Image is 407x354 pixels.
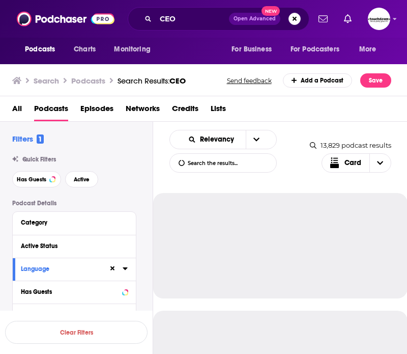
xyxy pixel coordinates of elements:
[224,40,284,59] button: open menu
[118,76,186,86] a: Search Results:CEO
[74,177,90,182] span: Active
[234,16,276,21] span: Open Advanced
[21,285,128,298] button: Has Guests
[344,159,361,167] span: Card
[284,40,354,59] button: open menu
[21,216,128,229] button: Category
[322,153,392,173] button: Choose View
[12,200,136,207] p: Podcast Details
[368,8,390,30] span: Logged in as jvervelde
[67,40,102,59] a: Charts
[17,9,114,29] img: Podchaser - Follow, Share and Rate Podcasts
[21,288,119,295] div: Has Guests
[314,10,332,28] a: Show notifications dropdown
[37,134,44,144] span: 1
[21,308,128,321] button: Brand Safety & Suitability
[224,76,275,85] button: Send feedback
[283,73,353,88] a: Add a Podcast
[156,11,229,27] input: Search podcasts, credits, & more...
[114,42,150,57] span: Monitoring
[21,239,128,252] button: Active Status
[246,130,267,149] button: open menu
[107,40,163,59] button: open menu
[290,42,339,57] span: For Podcasters
[74,42,96,57] span: Charts
[71,76,105,86] h3: Podcasts
[118,76,186,86] div: Search Results:
[12,100,22,121] a: All
[21,262,108,275] button: Language
[368,8,390,30] img: User Profile
[5,321,148,344] button: Clear Filters
[211,100,226,121] a: Lists
[34,100,68,121] a: Podcasts
[126,100,160,121] a: Networks
[18,40,68,59] button: open menu
[359,42,376,57] span: More
[200,136,238,143] span: Relevancy
[22,156,56,163] span: Quick Filters
[360,73,391,88] button: Save
[12,171,61,187] button: Has Guests
[21,265,102,273] div: Language
[310,141,391,149] div: 13,829 podcast results
[21,242,121,250] div: Active Status
[340,10,356,28] a: Show notifications dropdown
[34,76,59,86] h3: Search
[169,130,277,149] h2: Choose List sort
[21,219,121,226] div: Category
[172,100,198,121] a: Credits
[65,171,98,187] button: Active
[229,13,280,25] button: Open AdvancedNew
[179,136,246,143] button: open menu
[12,134,44,144] h2: Filters
[352,40,389,59] button: open menu
[128,7,309,31] div: Search podcasts, credits, & more...
[80,100,113,121] a: Episodes
[231,42,272,57] span: For Business
[17,177,46,182] span: Has Guests
[261,6,280,16] span: New
[368,8,390,30] button: Show profile menu
[25,42,55,57] span: Podcasts
[169,76,186,86] span: CEO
